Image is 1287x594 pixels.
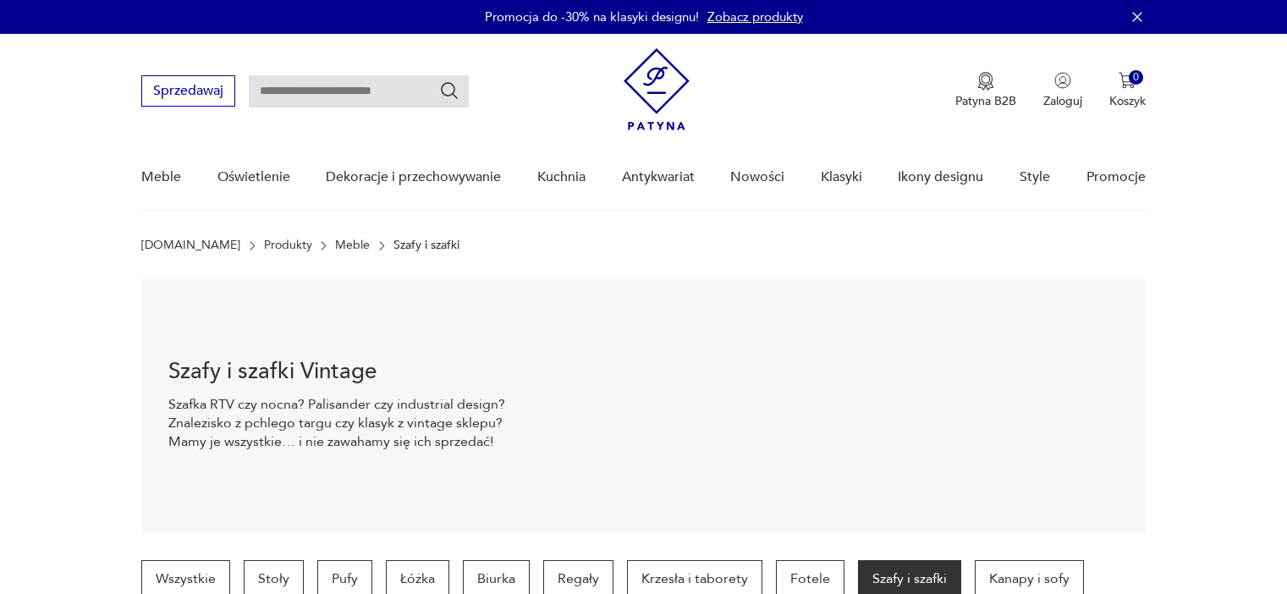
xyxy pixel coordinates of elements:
a: Produkty [264,239,312,252]
a: Klasyki [821,145,862,210]
p: Koszyk [1109,93,1146,109]
a: Oświetlenie [217,145,290,210]
button: Szukaj [439,80,459,101]
a: Zobacz produkty [707,8,803,25]
a: Style [1020,145,1050,210]
p: Szafka RTV czy nocna? Palisander czy industrial design? Znalezisko z pchlego targu czy klasyk z v... [168,395,516,451]
a: Ikona medaluPatyna B2B [955,72,1016,109]
button: Patyna B2B [955,72,1016,109]
img: Ikonka użytkownika [1054,72,1071,89]
p: Zaloguj [1043,93,1082,109]
button: 0Koszyk [1109,72,1146,109]
div: 0 [1129,70,1143,85]
a: Meble [335,239,370,252]
h1: Szafy i szafki Vintage [168,361,516,382]
a: Ikony designu [898,145,983,210]
a: Promocje [1086,145,1146,210]
a: Nowości [730,145,784,210]
p: Promocja do -30% na klasyki designu! [485,8,699,25]
img: Ikona medalu [977,72,994,91]
button: Sprzedawaj [141,75,235,107]
a: Meble [141,145,181,210]
button: Zaloguj [1043,72,1082,109]
p: Szafy i szafki [393,239,459,252]
a: Sprzedawaj [141,86,235,98]
a: [DOMAIN_NAME] [141,239,240,252]
img: Ikona koszyka [1119,72,1136,89]
a: Dekoracje i przechowywanie [326,145,501,210]
p: Patyna B2B [955,93,1016,109]
a: Antykwariat [622,145,695,210]
a: Kuchnia [537,145,586,210]
img: Patyna - sklep z meblami i dekoracjami vintage [624,48,690,130]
